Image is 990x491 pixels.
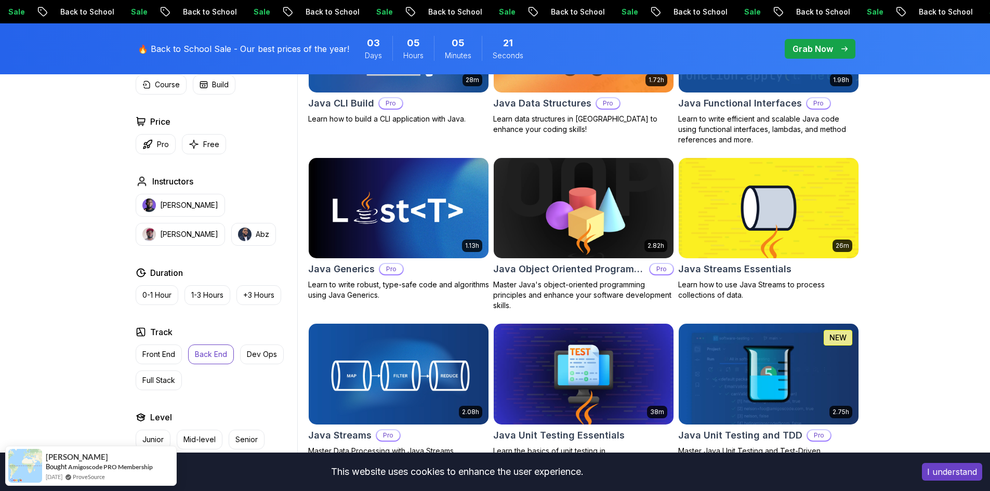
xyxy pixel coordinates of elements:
img: instructor img [238,228,252,241]
button: Dev Ops [240,344,284,364]
p: Master Java Unit Testing and Test-Driven Development (TDD) to build robust, maintainable, and bug... [678,446,859,487]
p: Back to School [787,7,857,17]
p: 2.82h [648,242,664,250]
p: Junior [142,434,164,445]
p: Course [155,79,180,90]
p: Senior [235,434,258,445]
p: Full Stack [142,375,175,386]
a: Java Object Oriented Programming card2.82hJava Object Oriented ProgrammingProMaster Java's object... [493,157,674,311]
p: NEW [829,333,847,343]
p: Back to School [664,7,735,17]
p: Learn data structures in [GEOGRAPHIC_DATA] to enhance your coding skills! [493,114,674,135]
p: Back to School [174,7,244,17]
span: Seconds [493,50,523,61]
img: instructor img [142,228,156,241]
h2: Java Object Oriented Programming [493,262,645,276]
p: Sale [490,7,523,17]
p: Learn how to build a CLI application with Java. [308,114,489,124]
p: Mid-level [183,434,216,445]
a: Java Streams Essentials card26mJava Streams EssentialsLearn how to use Java Streams to process co... [678,157,859,301]
span: 5 Hours [407,36,420,50]
p: 1.72h [649,76,664,84]
p: [PERSON_NAME] [160,200,218,210]
h2: Duration [150,267,183,279]
p: 26m [836,242,849,250]
p: Back to School [542,7,612,17]
button: Senior [229,430,265,449]
span: Hours [403,50,424,61]
p: 2.08h [462,408,479,416]
p: Sale [612,7,645,17]
span: 3 Days [367,36,380,50]
button: Course [136,75,187,95]
p: Pro [380,264,403,274]
a: ProveSource [73,472,105,481]
p: Learn how to use Java Streams to process collections of data. [678,280,859,300]
button: Back End [188,344,234,364]
h2: Java Unit Testing Essentials [493,428,625,443]
span: [PERSON_NAME] [46,453,108,461]
button: instructor imgAbz [231,223,276,246]
h2: Java Functional Interfaces [678,96,802,111]
p: +3 Hours [243,290,274,300]
a: Java Unit Testing Essentials card38mJava Unit Testing EssentialsLearn the basics of unit testing ... [493,323,674,467]
p: Pro [650,264,673,274]
img: Java Object Oriented Programming card [489,155,678,261]
h2: Instructors [152,175,193,188]
p: Pro [379,98,402,109]
img: Java Generics card [309,158,489,259]
p: Pro [807,98,830,109]
p: Learn to write efficient and scalable Java code using functional interfaces, lambdas, and method ... [678,114,859,145]
a: Java Generics card1.13hJava GenericsProLearn to write robust, type-safe code and algorithms using... [308,157,489,301]
p: [PERSON_NAME] [160,229,218,240]
h2: Java Generics [308,262,375,276]
img: instructor img [142,198,156,212]
p: 0-1 Hour [142,290,171,300]
h2: Java Streams Essentials [678,262,791,276]
div: This website uses cookies to enhance the user experience. [8,460,906,483]
h2: Price [150,115,170,128]
button: Full Stack [136,370,182,390]
button: instructor img[PERSON_NAME] [136,223,225,246]
p: 2.75h [833,408,849,416]
h2: Level [150,411,172,423]
button: +3 Hours [236,285,281,305]
img: Java Streams Essentials card [679,158,859,259]
button: 0-1 Hour [136,285,178,305]
p: Sale [735,7,768,17]
p: Master Java's object-oriented programming principles and enhance your software development skills. [493,280,674,311]
p: 1.98h [833,76,849,84]
span: 5 Minutes [452,36,465,50]
p: Back to School [296,7,367,17]
p: Free [203,139,219,150]
p: Learn the basics of unit testing in [GEOGRAPHIC_DATA]. [493,446,674,467]
button: Accept cookies [922,463,982,481]
p: 28m [466,76,479,84]
span: Minutes [445,50,471,61]
p: Sale [122,7,155,17]
p: Front End [142,349,175,360]
h2: Java Unit Testing and TDD [678,428,802,443]
p: Master Data Processing with Java Streams [308,446,489,456]
p: Pro [597,98,619,109]
img: provesource social proof notification image [8,449,42,483]
p: Back to School [909,7,980,17]
h2: Java Data Structures [493,96,591,111]
span: Bought [46,462,67,471]
p: Sale [857,7,891,17]
button: Front End [136,344,182,364]
button: 1-3 Hours [184,285,230,305]
a: Amigoscode PRO Membership [68,463,153,471]
img: Java Streams card [309,324,489,424]
p: Learn to write robust, type-safe code and algorithms using Java Generics. [308,280,489,300]
button: Pro [136,134,176,154]
p: 1-3 Hours [191,290,223,300]
p: 1.13h [465,242,479,250]
span: Days [365,50,382,61]
img: Java Unit Testing and TDD card [679,324,859,424]
p: Pro [377,430,400,441]
a: Java Streams card2.08hJava StreamsProMaster Data Processing with Java Streams [308,323,489,456]
p: Grab Now [793,43,833,55]
p: Pro [808,430,830,441]
p: Dev Ops [247,349,277,360]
